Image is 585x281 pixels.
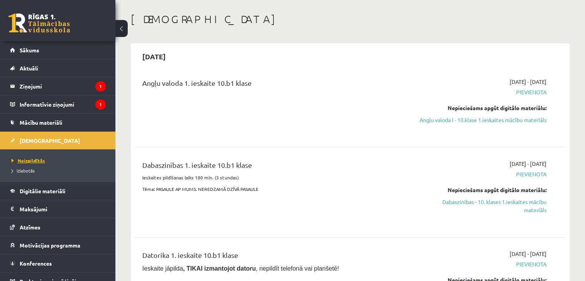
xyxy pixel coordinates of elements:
a: Konferences [10,254,106,272]
i: 1 [95,99,106,110]
a: Sākums [10,41,106,59]
a: Informatīvie ziņojumi1 [10,95,106,113]
span: Pievienota [420,260,547,268]
span: Atzīmes [20,224,40,231]
span: Konferences [20,260,52,267]
a: Izlabotās [12,167,108,174]
span: Sākums [20,47,39,54]
span: Neizpildītās [12,157,45,164]
div: Angļu valoda 1. ieskaite 10.b1 klase [142,78,408,92]
span: Aktuāli [20,65,38,72]
legend: Informatīvie ziņojumi [20,95,106,113]
span: Digitālie materiāli [20,187,65,194]
legend: Ziņojumi [20,77,106,95]
legend: Maksājumi [20,200,106,218]
i: 1 [95,81,106,92]
span: [DATE] - [DATE] [510,250,547,258]
h1: [DEMOGRAPHIC_DATA] [131,13,570,26]
a: Motivācijas programma [10,236,106,254]
a: Neizpildītās [12,157,108,164]
a: Ziņojumi1 [10,77,106,95]
div: Dabaszinības 1. ieskaite 10.b1 klase [142,160,408,174]
span: Mācību materiāli [20,119,62,126]
span: Pievienota [420,170,547,178]
a: Angļu valoda I - 10.klase 1.ieskaites mācību materiāls [420,116,547,124]
span: [DEMOGRAPHIC_DATA] [20,137,80,144]
div: Datorika 1. ieskaite 10.b1 klase [142,250,408,264]
span: Pievienota [420,88,547,96]
a: Digitālie materiāli [10,182,106,200]
a: Rīgas 1. Tālmācības vidusskola [8,13,70,33]
h2: [DATE] [135,47,173,65]
div: Nepieciešams apgūt digitālo materiālu: [420,104,547,112]
p: Tēma: PASAULE AP MUMS. NEREDZAMĀ DZĪVĀ PASAULE [142,186,408,192]
a: Atzīmes [10,218,106,236]
a: [DEMOGRAPHIC_DATA] [10,132,106,149]
span: [DATE] - [DATE] [510,78,547,86]
a: Dabaszinības - 10. klases 1.ieskaites mācību materiāls [420,198,547,214]
p: Ieskaites pildīšanas laiks 180 min. (3 stundas) [142,174,408,181]
span: Motivācijas programma [20,242,80,249]
b: , TIKAI izmantojot datoru [183,265,256,272]
a: Mācību materiāli [10,114,106,131]
span: [DATE] - [DATE] [510,160,547,168]
span: Izlabotās [12,167,35,174]
a: Maksājumi [10,200,106,218]
span: Ieskaite jāpilda , nepildīt telefonā vai planšetē! [142,265,339,272]
div: Nepieciešams apgūt digitālo materiālu: [420,186,547,194]
a: Aktuāli [10,59,106,77]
